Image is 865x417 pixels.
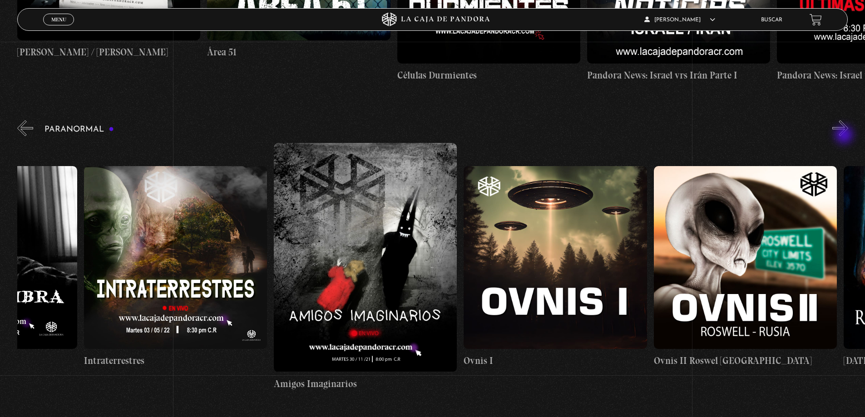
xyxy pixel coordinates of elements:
a: View your shopping cart [810,14,822,26]
a: Buscar [761,17,782,23]
a: Intraterrestres [84,143,267,391]
span: [PERSON_NAME] [644,17,715,23]
button: Next [832,120,848,136]
h4: [PERSON_NAME] / [PERSON_NAME] [17,45,200,59]
h4: Células Durmientes [397,68,580,83]
span: Cerrar [48,25,69,31]
h4: Ovnis II Roswel [GEOGRAPHIC_DATA] [654,353,837,368]
a: Ovnis II Roswel [GEOGRAPHIC_DATA] [654,143,837,391]
span: Menu [51,17,66,22]
h4: Intraterrestres [84,353,267,368]
a: Ovnis I [464,143,647,391]
h4: Amigos Imaginarios [274,377,457,391]
h3: Paranormal [44,125,114,134]
h4: Pandora News: Israel vrs Irán Parte I [587,68,770,83]
button: Previous [17,120,33,136]
h4: Ovnis I [464,353,647,368]
h4: Área 51 [207,45,390,59]
a: Amigos Imaginarios [274,143,457,391]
